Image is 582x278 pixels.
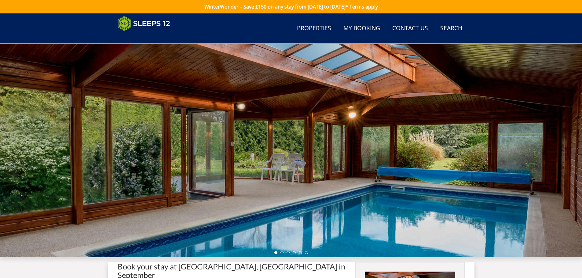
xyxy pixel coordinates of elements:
[295,22,334,35] a: Properties
[438,22,465,35] a: Search
[341,22,383,35] a: My Booking
[390,22,430,35] a: Contact Us
[115,35,179,40] iframe: Customer reviews powered by Trustpilot
[118,16,170,31] img: Sleeps 12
